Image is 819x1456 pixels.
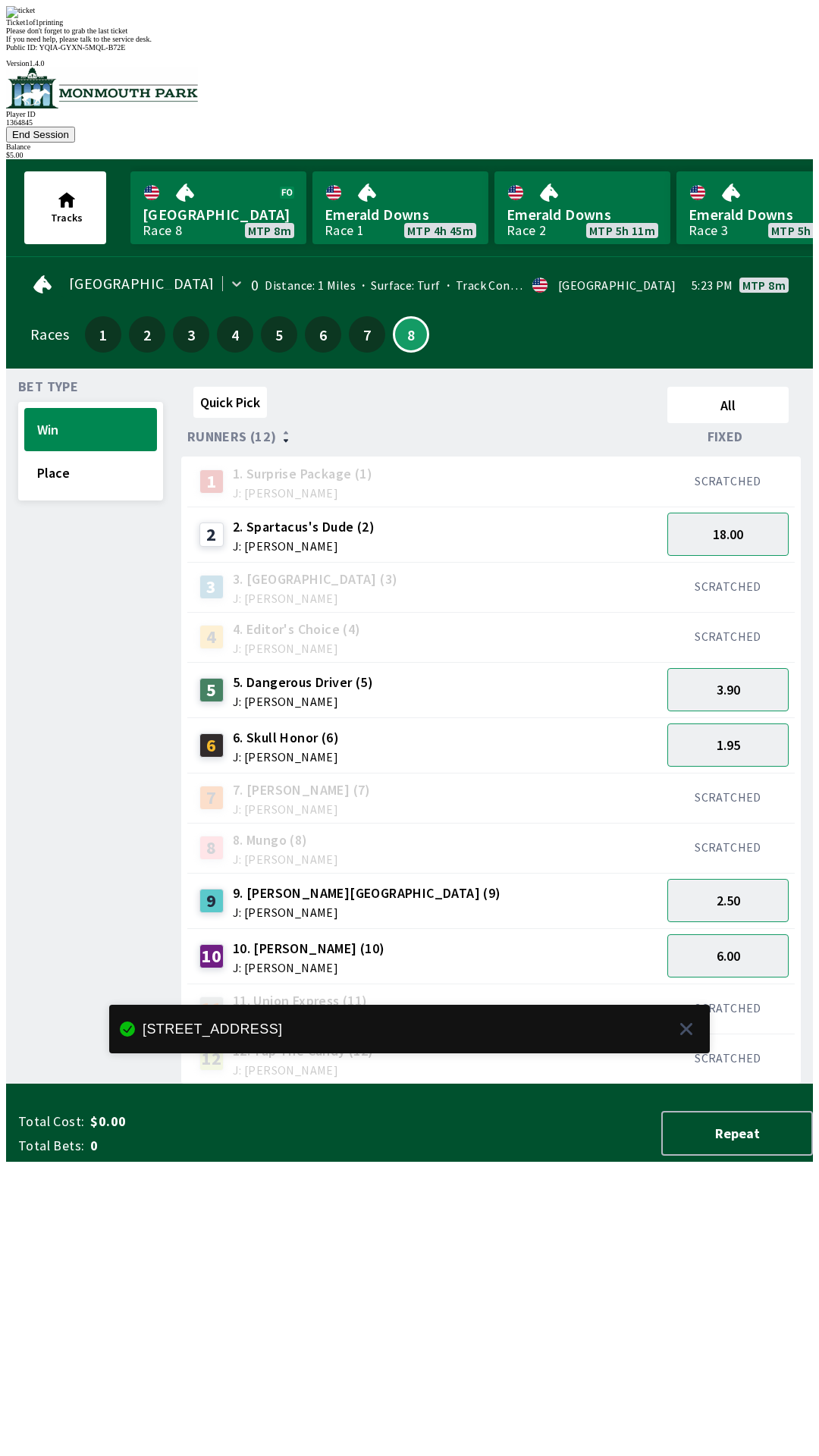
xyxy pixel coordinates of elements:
span: J: [PERSON_NAME] [233,1064,374,1076]
div: SCRATCHED [667,839,789,855]
button: 2.50 [667,879,789,922]
span: 10. [PERSON_NAME] (10) [233,939,385,959]
button: Place [24,451,157,494]
div: Please don't forget to grab the last ticket [6,27,813,35]
span: 3. [GEOGRAPHIC_DATA] (3) [233,570,398,589]
div: SCRATCHED [667,629,789,644]
span: 4 [221,329,249,340]
span: J: [PERSON_NAME] [233,962,385,974]
span: 9. [PERSON_NAME][GEOGRAPHIC_DATA] (9) [233,883,501,903]
a: Emerald DownsRace 2MTP 5h 11m [494,171,670,244]
button: Repeat [661,1111,813,1156]
span: 6. Skull Honor (6) [233,728,339,748]
div: 4 [199,625,224,649]
span: 1 [89,329,118,340]
span: 6.00 [717,947,740,965]
button: 6 [305,316,341,353]
span: 0 [90,1137,329,1155]
button: 5 [261,316,297,353]
span: MTP 5h 11m [589,224,655,237]
span: Quick Pick [200,394,260,411]
div: 5 [199,678,224,702]
button: 1.95 [667,723,789,767]
div: Races [30,328,69,340]
div: 1364845 [6,118,813,127]
div: 10 [199,944,224,968]
div: [GEOGRAPHIC_DATA] [558,279,676,291]
div: 3 [199,575,224,599]
button: Tracks [24,171,106,244]
div: Race 1 [325,224,364,237]
span: J: [PERSON_NAME] [233,853,338,865]
span: Fixed [708,431,743,443]
button: End Session [6,127,75,143]
div: Ticket 1 of 1 printing [6,18,813,27]
button: 4 [217,316,253,353]
button: Win [24,408,157,451]
div: 8 [199,836,224,860]
span: Bet Type [18,381,78,393]
span: 18.00 [713,526,743,543]
div: [STREET_ADDRESS] [143,1023,282,1035]
span: J: [PERSON_NAME] [233,906,501,918]
span: $0.00 [90,1112,329,1131]
span: J: [PERSON_NAME] [233,695,373,708]
div: 11 [199,996,224,1021]
span: Surface: Turf [356,278,441,293]
div: 7 [199,786,224,810]
div: SCRATCHED [667,1000,789,1015]
div: 2 [199,522,224,547]
div: Balance [6,143,813,151]
span: Emerald Downs [325,205,476,224]
span: MTP 4h 45m [407,224,473,237]
span: 2 [133,329,162,340]
span: J: [PERSON_NAME] [233,803,371,815]
span: 3.90 [717,681,740,698]
span: 5 [265,329,293,340]
span: Place [37,464,144,482]
span: 2. Spartacus's Dude (2) [233,517,375,537]
span: Repeat [675,1125,799,1142]
div: SCRATCHED [667,579,789,594]
button: 1 [85,316,121,353]
div: SCRATCHED [667,789,789,805]
span: YQIA-GYXN-5MQL-B72E [39,43,126,52]
span: J: [PERSON_NAME] [233,540,375,552]
span: MTP 8m [742,279,786,291]
button: 3.90 [667,668,789,711]
div: 1 [199,469,224,494]
div: Version 1.4.0 [6,59,813,67]
span: Runners (12) [187,431,277,443]
span: Track Condition: Fast [441,278,572,293]
div: Race 2 [507,224,546,237]
div: Public ID: [6,43,813,52]
span: J: [PERSON_NAME] [233,487,372,499]
span: J: [PERSON_NAME] [233,751,339,763]
button: 3 [173,316,209,353]
div: 9 [199,889,224,913]
span: 1.95 [717,736,740,754]
span: J: [PERSON_NAME] [233,642,361,654]
img: venue logo [6,67,198,108]
span: 8. Mungo (8) [233,830,338,850]
div: SCRATCHED [667,473,789,488]
span: Win [37,421,144,438]
button: All [667,387,789,423]
button: 2 [129,316,165,353]
span: 7. [PERSON_NAME] (7) [233,780,371,800]
span: MTP 8m [248,224,291,237]
span: 6 [309,329,337,340]
span: 1. Surprise Package (1) [233,464,372,484]
div: SCRATCHED [667,1050,789,1065]
span: 7 [353,329,381,340]
img: ticket [6,6,35,18]
span: [GEOGRAPHIC_DATA] [69,278,215,290]
span: 5. Dangerous Driver (5) [233,673,373,692]
button: 7 [349,316,385,353]
div: Race 8 [143,224,182,237]
button: 6.00 [667,934,789,977]
span: 8 [398,331,424,338]
span: 11. Union Express (11) [233,991,368,1011]
span: [GEOGRAPHIC_DATA] [143,205,294,224]
div: $ 5.00 [6,151,813,159]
